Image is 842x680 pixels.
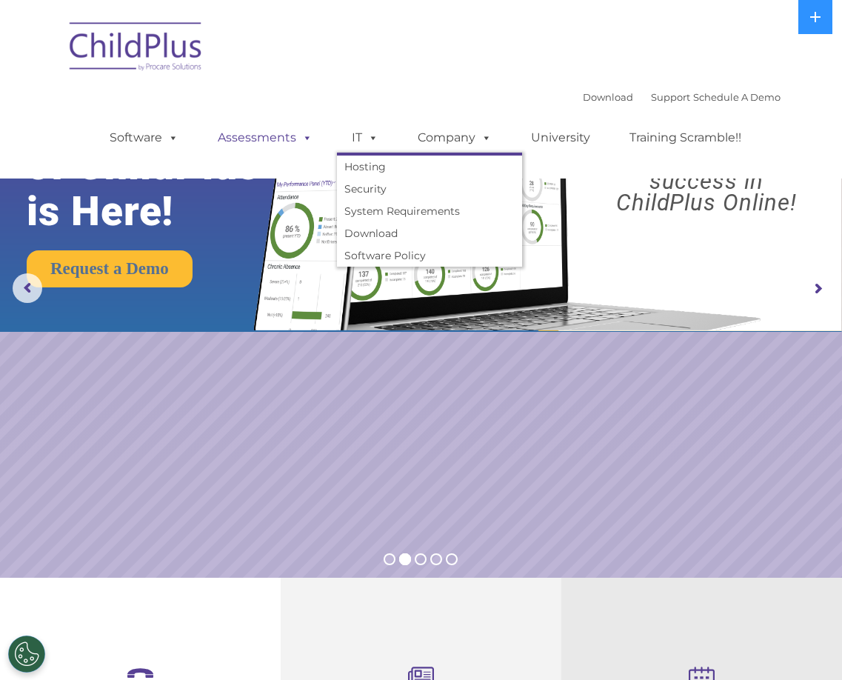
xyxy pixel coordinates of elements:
rs-layer: The Future of ChildPlus is Here! [27,96,295,234]
a: Hosting [337,156,522,178]
a: Security [337,178,522,200]
a: Training Scramble!! [615,123,756,153]
button: Cookies Settings [8,636,45,673]
a: IT [337,123,393,153]
img: ChildPlus by Procare Solutions [62,12,210,86]
a: Software Policy [337,244,522,267]
a: University [516,123,605,153]
a: Request a Demo [27,250,193,287]
a: Assessments [203,123,327,153]
a: Support [651,91,690,103]
a: Download [337,222,522,244]
rs-layer: Boost your productivity and streamline your success in ChildPlus Online! [581,106,831,213]
font: | [583,91,781,103]
a: System Requirements [337,200,522,222]
a: Download [583,91,633,103]
a: Company [403,123,507,153]
a: Software [95,123,193,153]
a: Schedule A Demo [693,91,781,103]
